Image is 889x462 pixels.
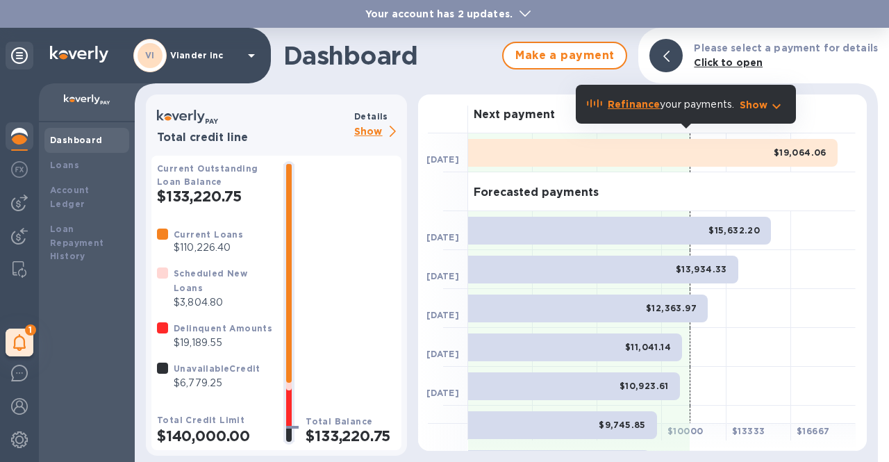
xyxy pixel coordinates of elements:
[354,111,388,122] b: Details
[174,240,243,255] p: $110,226.40
[426,388,459,398] b: [DATE]
[174,376,260,390] p: $6,779.25
[708,225,760,236] b: $15,632.20
[694,57,763,68] b: Click to open
[620,381,669,391] b: $10,923.61
[6,42,33,69] div: Unpin categories
[365,8,513,19] b: Your account has 2 updates.
[157,188,272,205] h2: $133,220.75
[694,42,878,53] b: Please select a payment for details
[50,185,90,209] b: Account Ledger
[474,186,599,199] h3: Forecasted payments
[426,154,459,165] b: [DATE]
[174,336,272,350] p: $19,189.55
[174,295,272,310] p: $3,804.80
[145,50,155,60] b: VI
[646,303,697,313] b: $12,363.97
[157,131,349,145] h3: Total credit line
[11,161,28,178] img: Foreign exchange
[676,264,727,274] b: $13,934.33
[608,99,660,110] b: Refinance
[306,416,372,427] b: Total Balance
[426,310,459,320] b: [DATE]
[426,349,459,359] b: [DATE]
[50,160,79,170] b: Loans
[157,415,244,425] b: Total Credit Limit
[740,98,768,112] p: Show
[502,42,627,69] button: Make a payment
[599,420,646,430] b: $9,745.85
[50,135,103,145] b: Dashboard
[426,271,459,281] b: [DATE]
[740,98,785,112] button: Show
[732,426,765,436] b: $ 13333
[50,224,104,262] b: Loan Repayment History
[625,342,671,352] b: $11,041.14
[306,427,396,445] h2: $133,220.75
[174,363,260,374] b: Unavailable Credit
[426,232,459,242] b: [DATE]
[515,47,615,64] span: Make a payment
[608,97,734,112] p: your payments.
[50,46,108,63] img: Logo
[174,268,247,293] b: Scheduled New Loans
[774,147,826,158] b: $19,064.06
[170,51,240,60] p: Viander inc
[797,426,829,436] b: $ 16667
[25,324,36,336] span: 1
[174,229,243,240] b: Current Loans
[157,427,272,445] h2: $140,000.00
[474,108,555,122] h3: Next payment
[354,124,401,141] p: Show
[157,163,258,187] b: Current Outstanding Loan Balance
[283,41,495,70] h1: Dashboard
[174,323,272,333] b: Delinquent Amounts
